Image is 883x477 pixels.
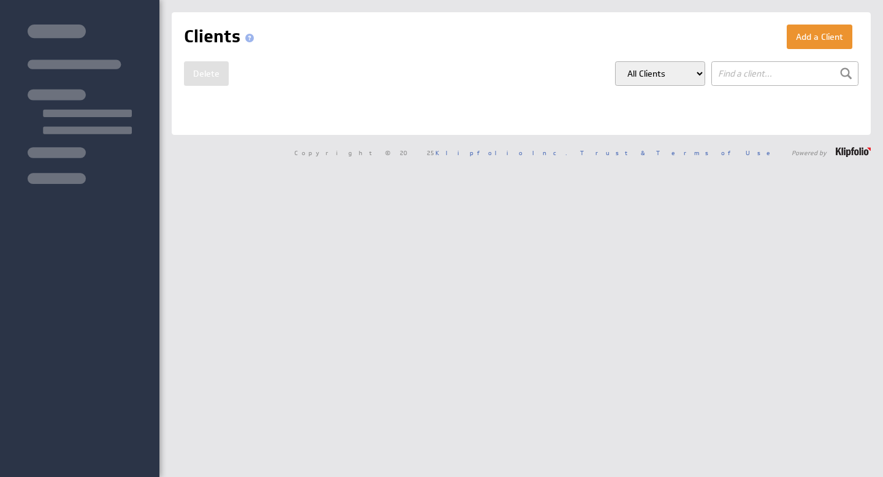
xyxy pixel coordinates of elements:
img: skeleton-sidenav.svg [28,25,132,184]
button: Delete [184,61,229,86]
a: Klipfolio Inc. [435,148,567,157]
span: Powered by [792,150,827,156]
button: Add a Client [787,25,852,49]
a: Trust & Terms of Use [580,148,779,157]
h1: Clients [184,25,259,49]
span: Copyright © 2025 [294,150,567,156]
img: logo-footer.png [836,147,871,157]
input: Find a client... [711,61,858,86]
